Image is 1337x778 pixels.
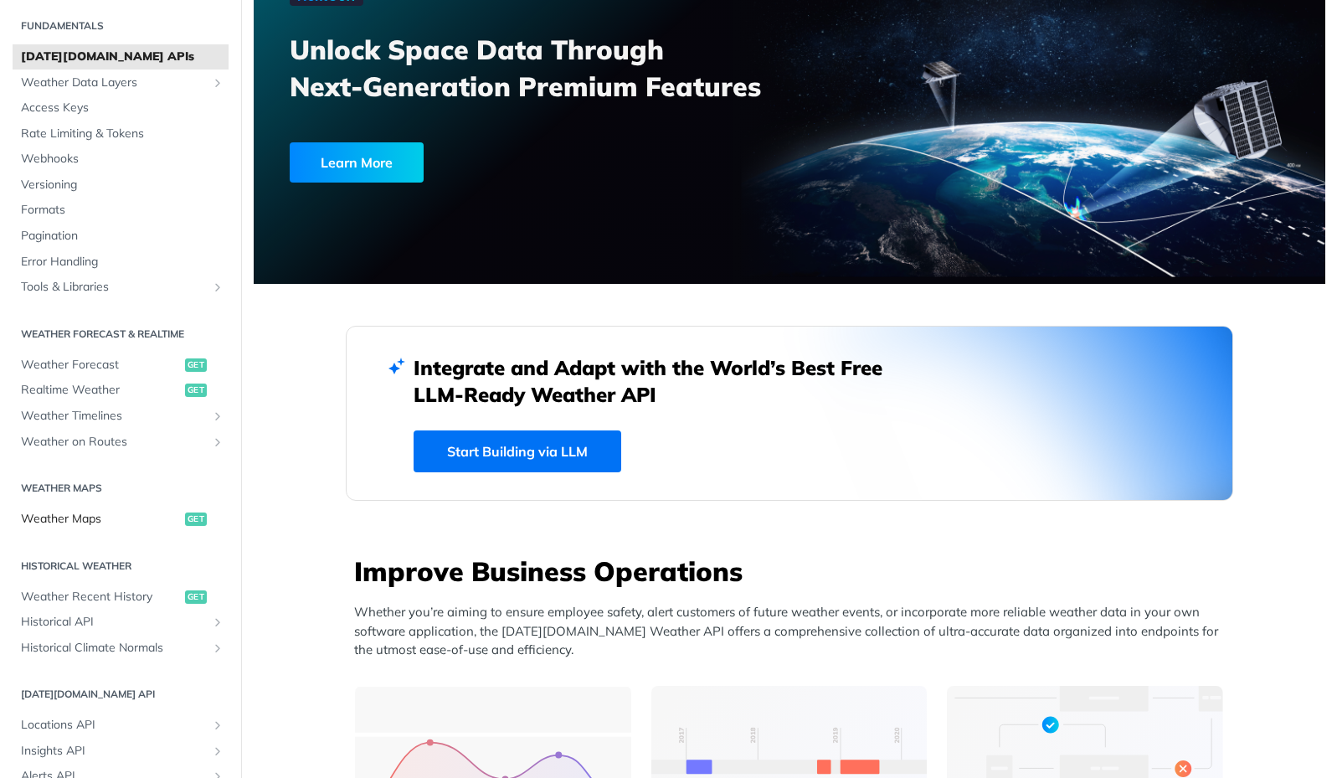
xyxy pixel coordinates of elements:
span: Error Handling [21,254,224,270]
a: Formats [13,198,229,223]
span: get [185,384,207,397]
a: Error Handling [13,250,229,275]
span: Pagination [21,228,224,245]
span: Weather on Routes [21,434,207,451]
button: Show subpages for Historical Climate Normals [211,641,224,655]
h2: Weather Maps [13,481,229,496]
a: Learn More [290,142,704,183]
span: Weather Maps [21,511,181,528]
button: Show subpages for Weather Timelines [211,410,224,423]
span: Access Keys [21,100,224,116]
div: Learn More [290,142,424,183]
a: Historical APIShow subpages for Historical API [13,610,229,635]
h2: Historical Weather [13,559,229,574]
button: Show subpages for Locations API [211,719,224,732]
span: get [185,590,207,604]
a: Weather Forecastget [13,353,229,378]
button: Show subpages for Weather Data Layers [211,76,224,90]
span: Weather Data Layers [21,75,207,91]
button: Show subpages for Weather on Routes [211,435,224,449]
span: Rate Limiting & Tokens [21,126,224,142]
span: Versioning [21,177,224,193]
span: Weather Timelines [21,408,207,425]
h2: Integrate and Adapt with the World’s Best Free LLM-Ready Weather API [414,354,908,408]
span: Formats [21,202,224,219]
a: Weather Data LayersShow subpages for Weather Data Layers [13,70,229,95]
span: [DATE][DOMAIN_NAME] APIs [21,49,224,65]
span: Historical Climate Normals [21,640,207,657]
a: Insights APIShow subpages for Insights API [13,739,229,764]
h2: Weather Forecast & realtime [13,327,229,342]
a: Locations APIShow subpages for Locations API [13,713,229,738]
h2: Fundamentals [13,18,229,33]
span: Weather Recent History [21,589,181,605]
span: Tools & Libraries [21,279,207,296]
span: Historical API [21,614,207,631]
h2: [DATE][DOMAIN_NAME] API [13,687,229,702]
span: get [185,513,207,526]
span: Webhooks [21,151,224,167]
span: Locations API [21,717,207,734]
a: Weather Recent Historyget [13,585,229,610]
a: Realtime Weatherget [13,378,229,403]
a: Webhooks [13,147,229,172]
a: [DATE][DOMAIN_NAME] APIs [13,44,229,70]
button: Show subpages for Historical API [211,616,224,629]
h3: Improve Business Operations [354,553,1233,590]
h3: Unlock Space Data Through Next-Generation Premium Features [290,31,808,105]
button: Show subpages for Tools & Libraries [211,281,224,294]
a: Weather Mapsget [13,507,229,532]
a: Weather on RoutesShow subpages for Weather on Routes [13,430,229,455]
a: Access Keys [13,95,229,121]
a: Pagination [13,224,229,249]
a: Historical Climate NormalsShow subpages for Historical Climate Normals [13,636,229,661]
a: Versioning [13,173,229,198]
span: Realtime Weather [21,382,181,399]
span: Weather Forecast [21,357,181,374]
a: Weather TimelinesShow subpages for Weather Timelines [13,404,229,429]
span: Insights API [21,743,207,760]
span: get [185,358,207,372]
a: Start Building via LLM [414,430,621,472]
p: Whether you’re aiming to ensure employee safety, alert customers of future weather events, or inc... [354,603,1233,660]
a: Rate Limiting & Tokens [13,121,229,147]
button: Show subpages for Insights API [211,745,224,758]
a: Tools & LibrariesShow subpages for Tools & Libraries [13,275,229,300]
